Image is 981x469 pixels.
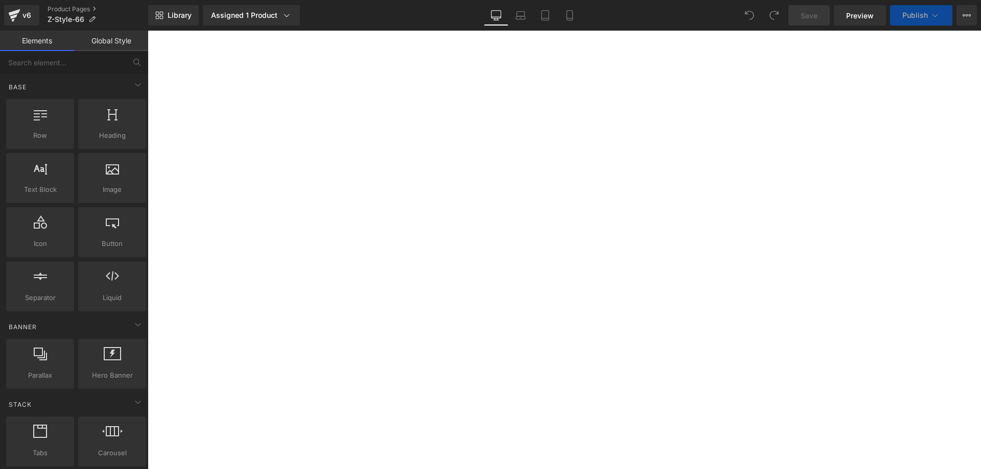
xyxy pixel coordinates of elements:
span: Banner [8,322,38,332]
span: Heading [81,130,143,141]
span: Liquid [81,292,143,303]
a: v6 [4,5,39,26]
span: Icon [9,238,71,249]
span: Carousel [81,448,143,458]
span: Image [81,184,143,195]
span: Stack [8,400,33,409]
span: Text Block [9,184,71,195]
span: Button [81,238,143,249]
a: Product Pages [48,5,148,13]
a: Desktop [484,5,508,26]
a: New Library [148,5,199,26]
span: Base [8,82,28,92]
span: Hero Banner [81,370,143,381]
span: Publish [902,11,928,19]
div: Assigned 1 Product [211,10,292,20]
span: Save [801,10,818,21]
button: More [956,5,977,26]
span: Row [9,130,71,141]
span: Tabs [9,448,71,458]
span: Z-Style-66 [48,15,84,23]
span: Parallax [9,370,71,381]
span: Library [168,11,192,20]
button: Redo [764,5,784,26]
a: Mobile [557,5,582,26]
span: Preview [846,10,874,21]
a: Laptop [508,5,533,26]
button: Undo [739,5,760,26]
a: Tablet [533,5,557,26]
button: Publish [890,5,952,26]
a: Preview [834,5,886,26]
div: v6 [20,9,33,22]
span: Separator [9,292,71,303]
a: Global Style [74,31,148,51]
